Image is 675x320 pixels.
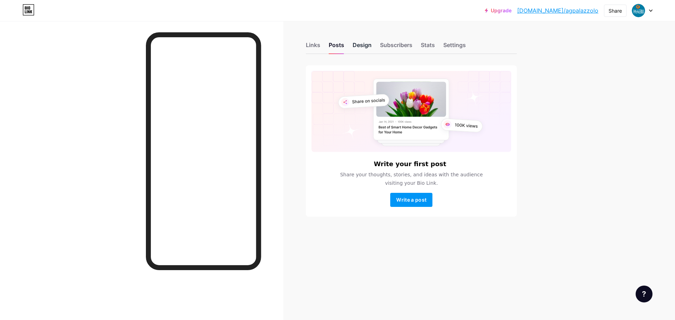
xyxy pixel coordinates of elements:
h6: Write your first post [374,161,446,168]
div: Share [609,7,622,14]
div: Links [306,41,320,53]
div: Subscribers [380,41,412,53]
span: Share your thoughts, stories, and ideas with the audience visiting your Bio Link. [332,170,491,187]
div: Stats [421,41,435,53]
div: Posts [329,41,344,53]
img: agpalazzolo [632,4,645,17]
button: Write a post [390,193,432,207]
div: Settings [443,41,466,53]
span: Write a post [396,197,426,203]
a: [DOMAIN_NAME]/agpalazzolo [517,6,598,15]
a: Upgrade [485,8,512,13]
div: Design [353,41,372,53]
